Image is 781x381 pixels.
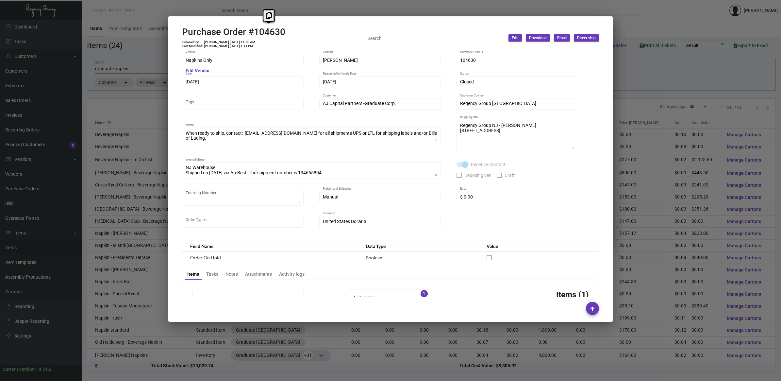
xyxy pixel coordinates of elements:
[266,12,272,19] i: Copy
[366,255,382,260] span: Boolean
[182,240,359,252] th: Field Name
[182,40,204,44] td: Entered By:
[557,35,567,41] span: Email
[529,35,547,41] span: Download
[204,44,256,48] td: [PERSON_NAME] [DATE] 4:14 PM
[225,271,238,278] div: Notes
[199,297,258,305] td: Subtotal
[354,294,412,302] mat-panel-title: Estimates
[556,290,589,299] h3: Items (1)
[204,40,256,44] td: [PERSON_NAME] [DATE] 11:50 AM
[323,194,338,199] span: Manual
[480,240,599,252] th: Value
[574,34,599,42] button: Direct ship
[258,297,297,305] td: $7,314.00
[39,366,52,373] div: 0.51.2
[190,255,221,260] span: Order On Hold
[182,44,204,48] td: Last Modified:
[508,34,522,42] button: Edit
[526,34,550,42] button: Download
[359,240,480,252] th: Data Type
[3,366,36,373] div: Current version:
[471,161,506,168] span: Regency Contact
[182,26,285,38] h2: Purchase Order #104630
[577,35,596,41] span: Direct ship
[505,171,515,179] span: Draft
[346,290,428,305] mat-expansion-panel-header: Estimates
[464,171,491,179] span: Deposit given
[206,271,218,278] div: Tasks
[554,34,570,42] button: Email
[279,271,305,278] div: Activity logs
[245,271,272,278] div: Attachments
[460,79,474,84] span: Closed
[186,68,210,74] mat-hint: Edit Vendor
[512,35,519,41] span: Edit
[187,271,199,278] div: Items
